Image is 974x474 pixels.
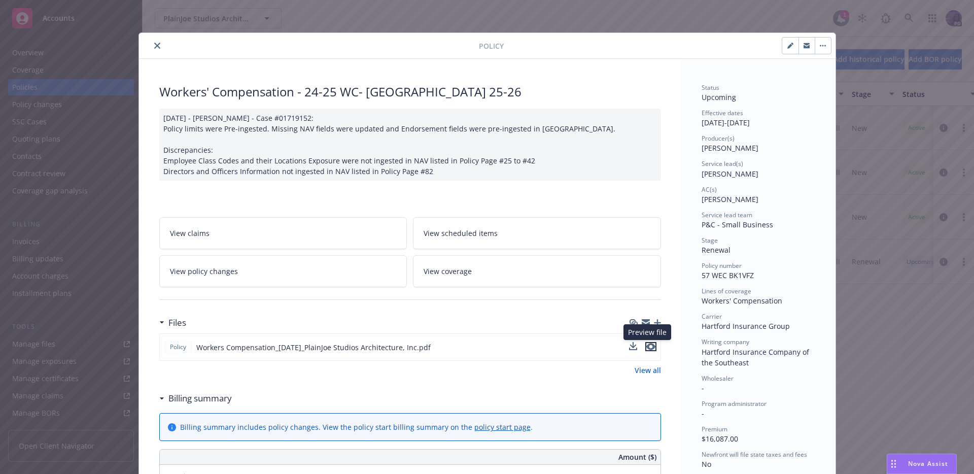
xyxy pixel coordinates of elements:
[908,459,948,468] span: Nova Assist
[413,217,661,249] a: View scheduled items
[702,83,719,92] span: Status
[645,342,656,351] button: preview file
[702,220,773,229] span: P&C - Small Business
[159,83,661,100] div: Workers' Compensation - 24-25 WC- [GEOGRAPHIC_DATA] 25-26
[702,383,704,393] span: -
[702,374,734,383] span: Wholesaler
[702,92,736,102] span: Upcoming
[629,342,637,350] button: download file
[887,454,900,473] div: Drag to move
[479,41,504,51] span: Policy
[159,392,232,405] div: Billing summary
[702,409,704,418] span: -
[702,211,752,219] span: Service lead team
[629,342,637,353] button: download file
[168,392,232,405] h3: Billing summary
[702,434,738,444] span: $16,087.00
[474,422,531,432] a: policy start page
[702,245,730,255] span: Renewal
[702,159,743,168] span: Service lead(s)
[702,134,735,143] span: Producer(s)
[702,296,782,306] span: Workers' Compensation
[623,324,671,340] div: Preview file
[159,217,407,249] a: View claims
[702,261,742,270] span: Policy number
[424,266,472,277] span: View coverage
[159,109,661,181] div: [DATE] - [PERSON_NAME] - Case #01719152: Policy limits were Pre-ingested. Missing NAV fields were...
[168,316,186,329] h3: Files
[702,169,758,179] span: [PERSON_NAME]
[702,321,790,331] span: Hartford Insurance Group
[702,109,815,128] div: [DATE] - [DATE]
[170,266,238,277] span: View policy changes
[159,255,407,287] a: View policy changes
[702,425,727,433] span: Premium
[424,228,498,239] span: View scheduled items
[413,255,661,287] a: View coverage
[702,459,711,469] span: No
[702,312,722,321] span: Carrier
[702,347,811,367] span: Hartford Insurance Company of the Southeast
[702,450,807,459] span: Newfront will file state taxes and fees
[170,228,210,239] span: View claims
[159,316,186,329] div: Files
[702,287,751,295] span: Lines of coverage
[702,270,754,280] span: 57 WEC BK1VFZ
[887,454,957,474] button: Nova Assist
[702,109,743,117] span: Effective dates
[702,185,717,194] span: AC(s)
[702,399,767,408] span: Program administrator
[645,342,656,353] button: preview file
[168,343,188,352] span: Policy
[635,365,661,376] a: View all
[702,337,749,346] span: Writing company
[702,194,758,204] span: [PERSON_NAME]
[618,452,656,462] span: Amount ($)
[702,236,718,245] span: Stage
[180,422,533,432] div: Billing summary includes policy changes. View the policy start billing summary on the .
[151,40,163,52] button: close
[702,143,758,153] span: [PERSON_NAME]
[196,342,431,353] span: Workers Compensation_[DATE]_PlainJoe Studios Architecture, Inc.pdf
